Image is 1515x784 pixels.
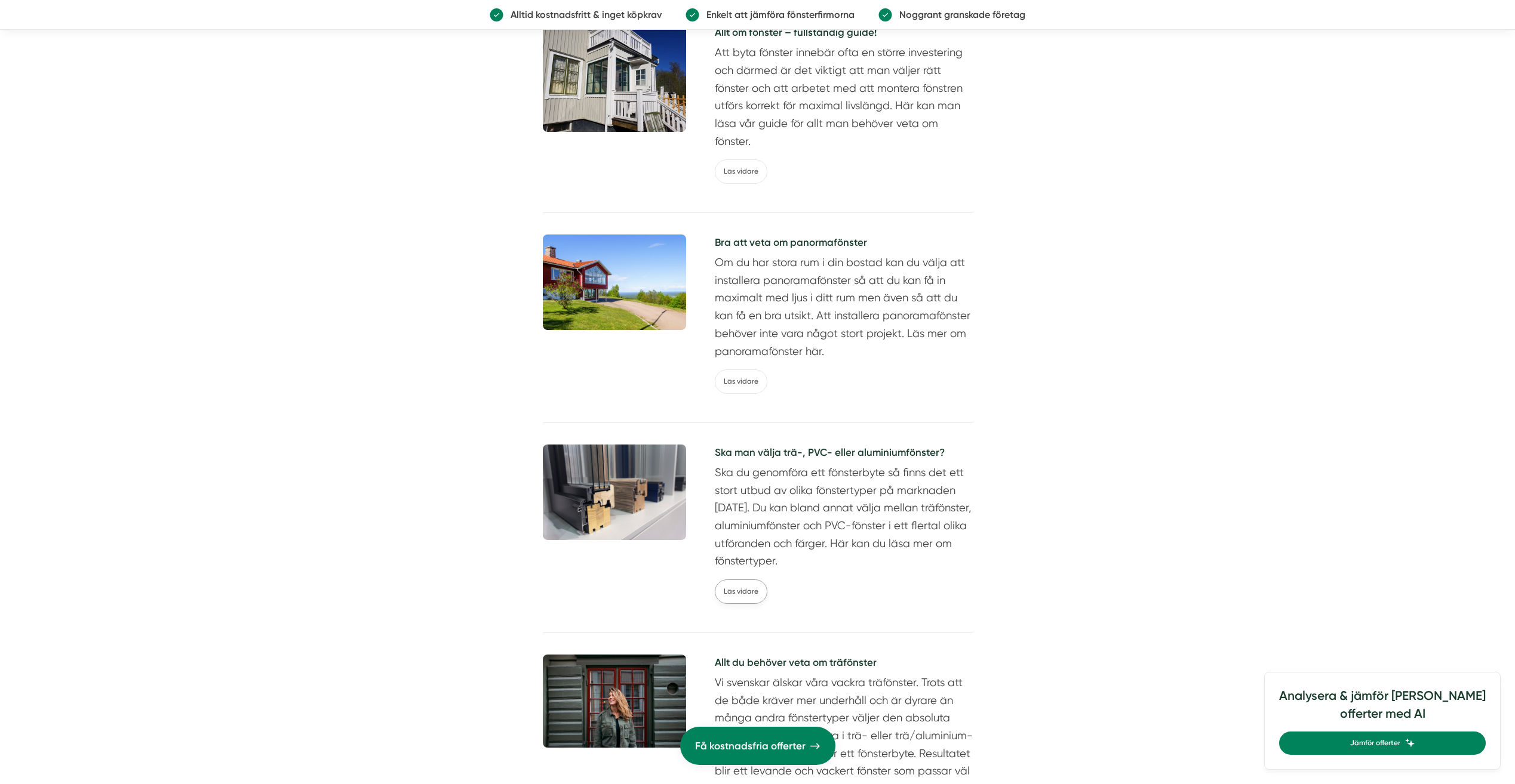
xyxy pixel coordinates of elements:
[715,44,973,150] p: Att byta fönster innebär ofta en större investering och därmed är det viktigt att man väljer rätt...
[892,7,1025,22] p: Noggrant granskade företag
[715,159,767,184] a: Läs vidare
[715,579,767,604] a: Läs vidare
[1279,687,1486,731] h4: Analysera & jämför [PERSON_NAME] offerter med AI
[543,655,686,748] img: Allt du behöver veta om träfönster
[715,24,973,44] a: Allt om fönster – fullständig guide!
[715,655,973,674] a: Allt du behöver veta om träfönster
[543,234,686,330] img: Bra att veta om panormafönster
[1350,737,1400,749] span: Jämför offerter
[503,7,662,22] p: Alltid kostnadsfritt & inget köpkrav
[695,738,806,754] span: Få kostnadsfria offerter
[715,369,767,394] a: Läs vidare
[543,445,686,540] img: Ska man välja trä-, PVC- eller aluminiumfönster?
[715,254,973,360] p: Om du har stora rum i din bostad kan du välja att installera panoramafönster så att du kan få in ...
[543,24,686,132] img: Allt om fönster – fullständig guide!
[715,445,973,464] a: Ska man välja trä-, PVC- eller aluminiumfönster?
[715,234,973,254] a: Bra att veta om panormafönster
[715,464,973,570] p: Ska du genomföra ett fönsterbyte så finns det ett stort utbud av olika fönstertyper på marknaden ...
[680,727,835,765] a: Få kostnadsfria offerter
[1279,731,1486,755] a: Jämför offerter
[699,7,855,22] p: Enkelt att jämföra fönsterfirmorna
